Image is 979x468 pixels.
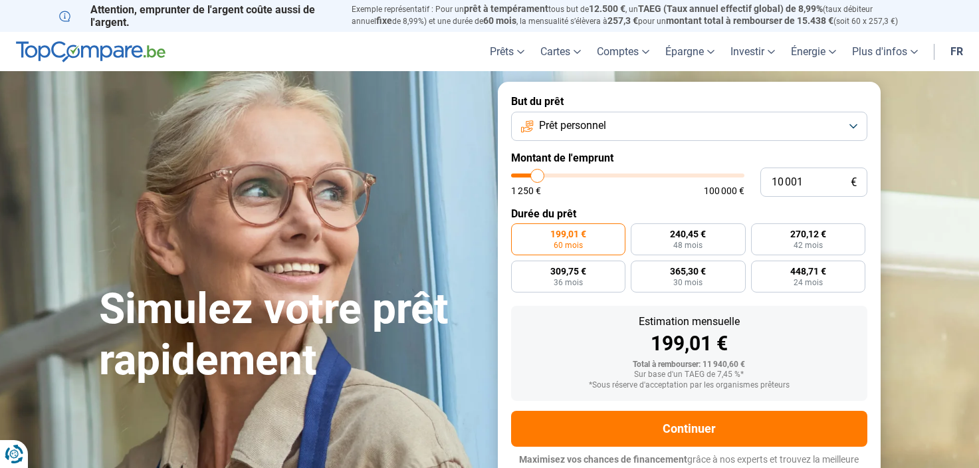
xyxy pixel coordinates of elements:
span: 448,71 € [790,267,826,276]
span: 60 mois [483,15,516,26]
a: Épargne [657,32,722,71]
span: 42 mois [794,241,823,249]
a: Prêts [482,32,532,71]
span: montant total à rembourser de 15.438 € [666,15,833,26]
span: 24 mois [794,279,823,287]
span: TAEG (Taux annuel effectif global) de 8,99% [638,3,823,14]
a: fr [942,32,971,71]
a: Énergie [783,32,844,71]
span: 36 mois [554,279,583,287]
p: Attention, emprunter de l'argent coûte aussi de l'argent. [59,3,336,29]
label: Durée du prêt [511,207,867,220]
div: *Sous réserve d'acceptation par les organismes prêteurs [522,381,857,390]
div: Total à rembourser: 11 940,60 € [522,360,857,370]
span: 1 250 € [511,186,541,195]
span: 30 mois [673,279,703,287]
span: € [851,177,857,188]
span: 12.500 € [589,3,625,14]
span: 257,3 € [607,15,638,26]
span: 60 mois [554,241,583,249]
a: Comptes [589,32,657,71]
a: Investir [722,32,783,71]
div: Sur base d'un TAEG de 7,45 %* [522,370,857,380]
a: Cartes [532,32,589,71]
button: Prêt personnel [511,112,867,141]
label: But du prêt [511,95,867,108]
div: Estimation mensuelle [522,316,857,327]
span: 270,12 € [790,229,826,239]
label: Montant de l'emprunt [511,152,867,164]
span: Maximisez vos chances de financement [519,454,687,465]
span: 199,01 € [550,229,586,239]
button: Continuer [511,411,867,447]
h1: Simulez votre prêt rapidement [99,284,482,386]
p: Exemple représentatif : Pour un tous but de , un (taux débiteur annuel de 8,99%) et une durée de ... [352,3,921,27]
div: 199,01 € [522,334,857,354]
span: 309,75 € [550,267,586,276]
span: 48 mois [673,241,703,249]
span: Prêt personnel [539,118,606,133]
span: 365,30 € [670,267,706,276]
span: 240,45 € [670,229,706,239]
a: Plus d'infos [844,32,926,71]
span: 100 000 € [704,186,744,195]
span: prêt à tempérament [464,3,548,14]
img: TopCompare [16,41,165,62]
span: fixe [376,15,392,26]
